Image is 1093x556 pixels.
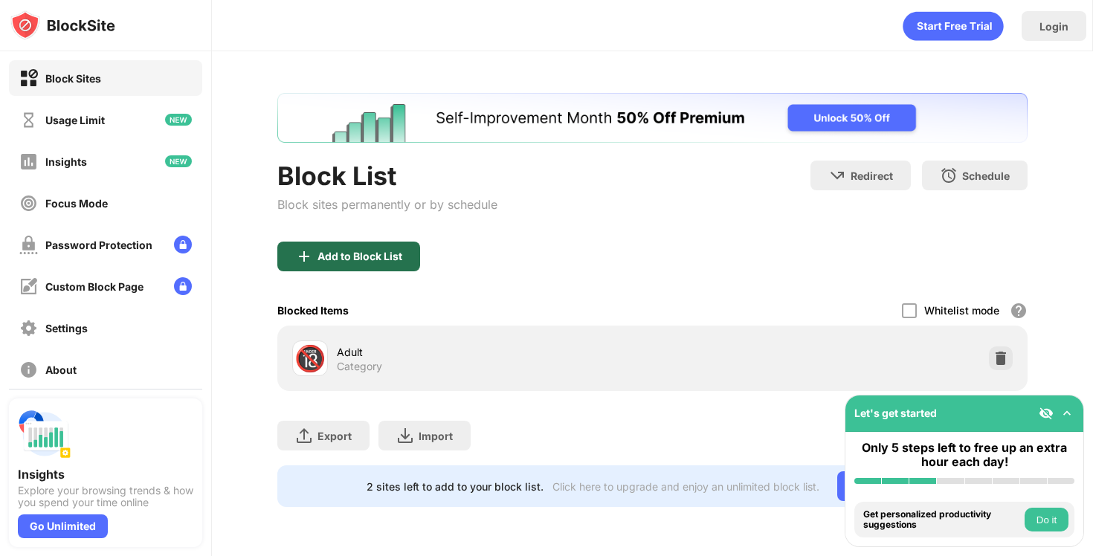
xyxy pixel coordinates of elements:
img: insights-off.svg [19,152,38,171]
img: push-insights.svg [18,407,71,461]
div: Settings [45,322,88,334]
img: time-usage-off.svg [19,111,38,129]
img: settings-off.svg [19,319,38,337]
img: lock-menu.svg [174,236,192,253]
div: Schedule [962,169,1010,182]
img: eye-not-visible.svg [1039,406,1054,421]
button: Do it [1025,508,1068,531]
div: Export [317,430,352,442]
img: customize-block-page-off.svg [19,277,38,296]
div: Go Unlimited [837,471,939,501]
div: Block sites permanently or by schedule [277,197,497,212]
img: block-on.svg [19,69,38,88]
img: about-off.svg [19,361,38,379]
div: Password Protection [45,239,152,251]
div: Custom Block Page [45,280,144,293]
div: Import [419,430,453,442]
div: Click here to upgrade and enjoy an unlimited block list. [552,480,819,493]
div: Login [1039,20,1068,33]
img: omni-setup-toggle.svg [1060,406,1074,421]
iframe: Banner [277,93,1028,143]
div: animation [903,11,1004,41]
div: Let's get started [854,407,937,419]
div: 🔞 [294,343,326,374]
img: password-protection-off.svg [19,236,38,254]
div: Explore your browsing trends & how you spend your time online [18,485,193,508]
img: new-icon.svg [165,114,192,126]
img: logo-blocksite.svg [10,10,115,40]
div: Blocked Items [277,304,349,317]
div: Insights [18,467,193,482]
div: Whitelist mode [924,304,999,317]
div: Adult [337,344,652,360]
div: Block Sites [45,72,101,85]
div: Insights [45,155,87,168]
img: focus-off.svg [19,194,38,213]
div: Block List [277,161,497,191]
img: new-icon.svg [165,155,192,167]
div: Add to Block List [317,250,402,262]
div: Focus Mode [45,197,108,210]
div: Get personalized productivity suggestions [863,509,1021,531]
div: Go Unlimited [18,514,108,538]
div: 2 sites left to add to your block list. [367,480,544,493]
div: Category [337,360,382,373]
img: lock-menu.svg [174,277,192,295]
div: About [45,363,77,376]
div: Only 5 steps left to free up an extra hour each day! [854,441,1074,469]
div: Redirect [851,169,893,182]
div: Usage Limit [45,114,105,126]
